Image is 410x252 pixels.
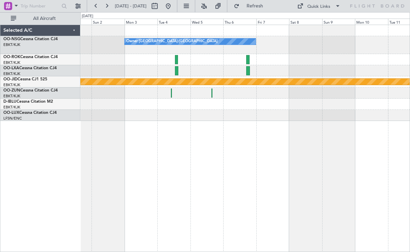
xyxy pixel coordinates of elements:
[3,37,20,41] span: OO-NSG
[21,1,59,11] input: Trip Number
[3,105,20,110] a: EBKT/KJK
[3,94,20,99] a: EBKT/KJK
[7,13,73,24] button: All Aircraft
[157,19,190,25] div: Tue 4
[3,55,58,59] a: OO-ROKCessna Citation CJ4
[125,19,158,25] div: Mon 3
[3,71,20,76] a: EBKT/KJK
[3,37,58,41] a: OO-NSGCessna Citation CJ4
[231,1,271,11] button: Refresh
[3,77,18,81] span: OO-JID
[256,19,289,25] div: Fri 7
[3,100,53,104] a: D-IBLUCessna Citation M2
[92,19,125,25] div: Sun 2
[115,3,147,9] span: [DATE] - [DATE]
[126,36,217,47] div: Owner [GEOGRAPHIC_DATA]-[GEOGRAPHIC_DATA]
[3,111,57,115] a: OO-LUXCessna Citation CJ4
[322,19,355,25] div: Sun 9
[307,3,330,10] div: Quick Links
[82,14,93,19] div: [DATE]
[3,100,17,104] span: D-IBLU
[18,16,71,21] span: All Aircraft
[3,77,47,81] a: OO-JIDCessna CJ1 525
[223,19,256,25] div: Thu 6
[3,66,19,70] span: OO-LXA
[3,89,58,93] a: OO-ZUNCessna Citation CJ4
[355,19,388,25] div: Mon 10
[3,60,20,65] a: EBKT/KJK
[3,66,57,70] a: OO-LXACessna Citation CJ4
[294,1,344,11] button: Quick Links
[3,111,19,115] span: OO-LUX
[3,82,20,87] a: EBKT/KJK
[3,116,22,121] a: LFSN/ENC
[241,4,269,8] span: Refresh
[190,19,224,25] div: Wed 5
[3,89,20,93] span: OO-ZUN
[289,19,322,25] div: Sat 8
[3,55,20,59] span: OO-ROK
[3,42,20,47] a: EBKT/KJK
